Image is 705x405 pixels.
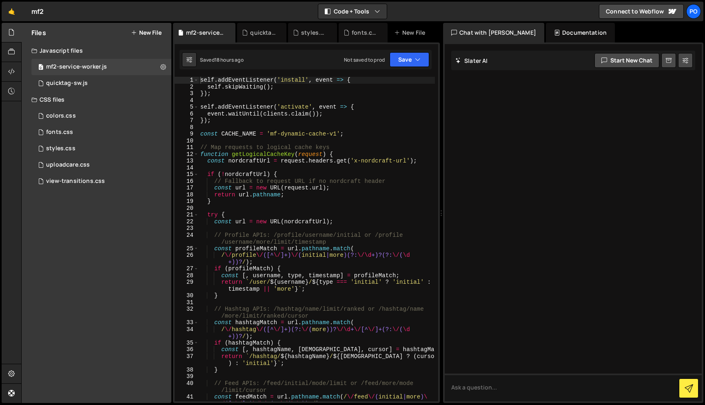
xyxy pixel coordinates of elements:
div: 40 [175,380,199,394]
div: 30 [175,292,199,299]
div: 11 [175,144,199,151]
div: 35 [175,340,199,347]
div: 6 [175,111,199,118]
div: 8 [175,124,199,131]
button: New File [131,29,162,36]
div: styles.css [301,29,327,37]
div: 16238/45019.js [31,59,171,75]
div: CSS files [22,91,171,108]
div: Saved [200,56,244,63]
div: 3 [175,90,199,97]
div: 5 [175,104,199,111]
div: 16238/43752.css [31,124,171,140]
button: Save [390,52,429,67]
div: 23 [175,225,199,232]
div: 10 [175,138,199,145]
div: 38 [175,367,199,374]
div: mf2 [31,7,44,16]
div: fonts.css [46,129,73,136]
a: Po [686,4,701,19]
div: 24 [175,232,199,245]
div: 32 [175,306,199,319]
div: mf2-service-worker.js [186,29,226,37]
div: colors.css [46,112,76,120]
h2: Files [31,28,46,37]
div: 7 [175,117,199,124]
div: 4 [175,97,199,104]
button: Start new chat [594,53,659,68]
div: 17 [175,185,199,191]
div: 28 [175,272,199,279]
div: uploadcare.css [46,161,90,169]
div: Documentation [546,23,615,42]
div: view-transitions.css [46,178,105,185]
div: 39 [175,373,199,380]
div: 16238/43751.css [31,108,171,124]
div: 15 [175,171,199,178]
div: 12 [175,151,199,158]
div: New File [394,29,428,37]
div: 27 [175,265,199,272]
div: 36 [175,346,199,353]
div: 22 [175,218,199,225]
div: 16238/43748.css [31,140,171,157]
div: 37 [175,353,199,367]
div: 14 [175,165,199,171]
div: 9 [175,131,199,138]
div: 16238/43749.css [31,173,171,189]
div: 20 [175,205,199,212]
div: 2 [175,84,199,91]
div: Javascript files [22,42,171,59]
div: 13 [175,158,199,165]
div: 34 [175,326,199,340]
div: 25 [175,245,199,252]
a: Connect to Webflow [599,4,684,19]
div: 31 [175,299,199,306]
div: quicktag-sw.js [46,80,88,87]
div: fonts.css [352,29,378,37]
div: styles.css [46,145,75,152]
div: 19 [175,198,199,205]
span: 0 [38,65,43,71]
div: Chat with [PERSON_NAME] [443,23,544,42]
div: mf2-service-worker.js [46,63,107,71]
div: 18 hours ago [215,56,244,63]
div: 21 [175,211,199,218]
div: 26 [175,252,199,265]
div: 1 [175,77,199,84]
div: 16238/44782.js [31,75,171,91]
div: 16238/43750.css [31,157,171,173]
div: Not saved to prod [344,56,385,63]
div: quicktag-sw.js [250,29,277,37]
div: 29 [175,279,199,292]
h2: Slater AI [455,57,488,65]
button: Code + Tools [318,4,387,19]
div: 33 [175,319,199,326]
div: 16 [175,178,199,185]
a: 🤙 [2,2,22,21]
div: 18 [175,191,199,198]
